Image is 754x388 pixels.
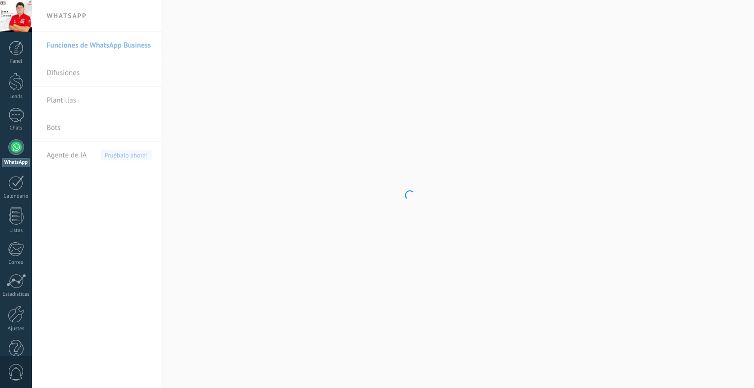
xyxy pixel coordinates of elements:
[2,58,30,65] div: Panel
[2,158,30,167] div: WhatsApp
[2,326,30,332] div: Ajustes
[2,291,30,298] div: Estadísticas
[2,125,30,131] div: Chats
[2,94,30,100] div: Leads
[2,193,30,200] div: Calendario
[2,259,30,266] div: Correo
[2,228,30,234] div: Listas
